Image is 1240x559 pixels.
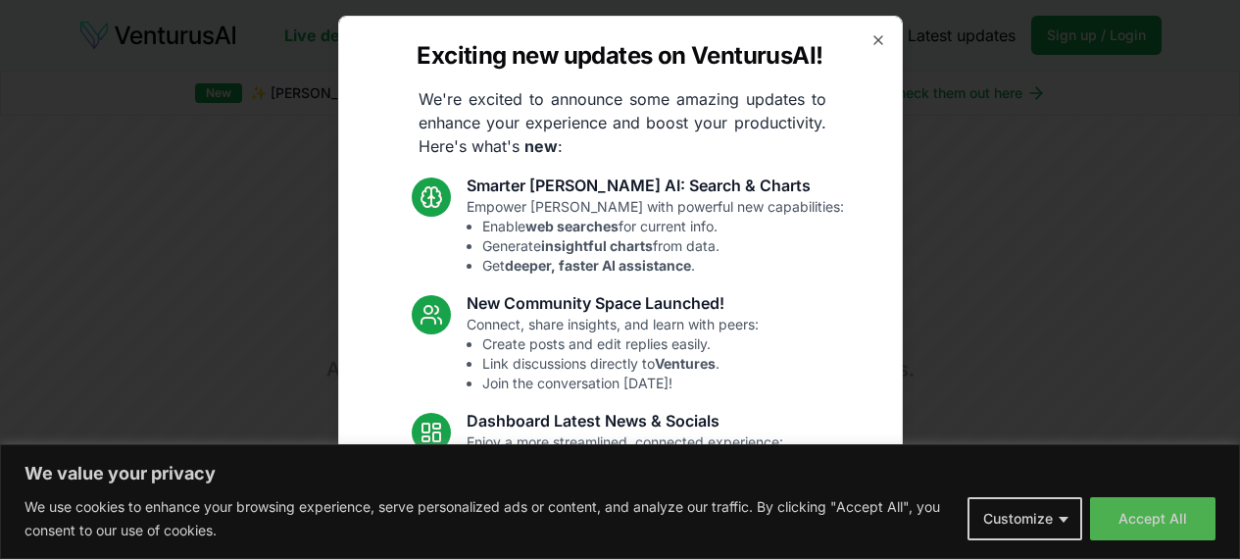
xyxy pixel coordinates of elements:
[482,354,759,374] li: Link discussions directly to .
[482,491,783,511] li: See topics.
[482,452,783,472] li: Standardized analysis .
[467,432,783,511] p: Enjoy a more streamlined, connected experience:
[467,291,759,315] h3: New Community Space Launched!
[467,197,844,276] p: Empower [PERSON_NAME] with powerful new capabilities:
[529,473,666,489] strong: latest industry news
[655,355,716,372] strong: Ventures
[524,136,558,156] strong: new
[417,40,822,72] h2: Exciting new updates on VenturusAI!
[482,334,759,354] li: Create posts and edit replies easily.
[624,453,717,470] strong: introductions
[507,492,666,509] strong: trending relevant social
[482,374,759,393] li: Join the conversation [DATE]!
[505,257,691,274] strong: deeper, faster AI assistance
[467,527,786,550] h3: Fixes and UI Polish
[467,409,783,432] h3: Dashboard Latest News & Socials
[482,217,844,236] li: Enable for current info.
[482,472,783,491] li: Access articles.
[467,315,759,393] p: Connect, share insights, and learn with peers:
[541,237,653,254] strong: insightful charts
[482,256,844,276] li: Get .
[482,236,844,256] li: Generate from data.
[403,87,842,158] p: We're excited to announce some amazing updates to enhance your experience and boost your producti...
[525,218,619,234] strong: web searches
[467,174,844,197] h3: Smarter [PERSON_NAME] AI: Search & Charts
